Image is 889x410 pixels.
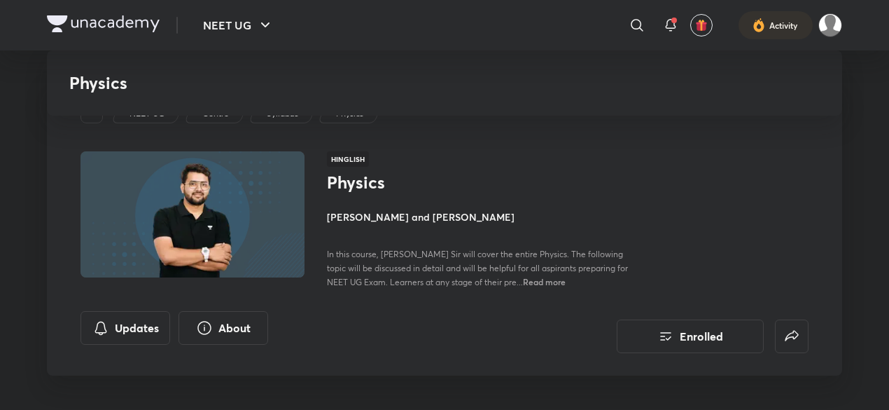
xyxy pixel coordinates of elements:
[617,320,764,353] button: Enrolled
[327,210,640,224] h4: [PERSON_NAME] and [PERSON_NAME]
[523,276,566,287] span: Read more
[695,19,708,32] img: avatar
[818,13,842,37] img: Aman raj
[775,320,808,353] button: false
[327,151,369,167] span: Hinglish
[78,150,307,279] img: Thumbnail
[47,15,160,32] img: Company Logo
[327,249,628,287] span: In this course, [PERSON_NAME] Sir will cover the entire Physics. The following topic will be disc...
[752,17,765,34] img: activity
[327,172,556,193] h1: Physics
[80,311,170,345] button: Updates
[69,73,617,93] h3: Physics
[47,15,160,36] a: Company Logo
[690,14,713,36] button: avatar
[178,311,268,345] button: About
[195,11,282,39] button: NEET UG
